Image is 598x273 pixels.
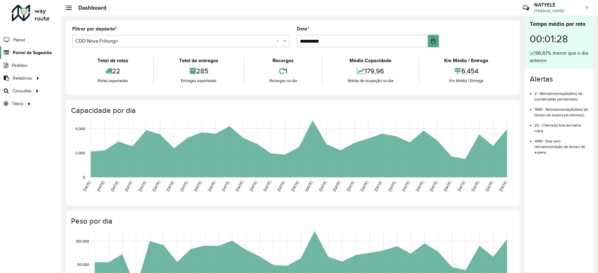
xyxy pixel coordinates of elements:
text: [DATE] [457,180,466,192]
text: 50,000 [77,262,89,266]
text: [DATE] [276,180,285,192]
text: 4,000 [75,127,85,131]
div: Média Capacidade [324,57,417,64]
text: [DATE] [471,180,480,192]
text: [DATE] [290,180,299,192]
span: Painel de Sugestão [13,49,52,56]
text: [DATE] [429,180,438,192]
text: [DATE] [387,180,396,192]
h4: Alertas [530,75,588,84]
h2: Dashboard [72,4,107,11]
div: Recargas no dia [246,78,320,84]
div: 66,67% menor que o dia anterior [530,49,588,64]
h3: NATYELE [534,2,581,8]
span: Clear all [276,37,282,45]
div: Km Médio / Entrega [421,57,512,64]
div: Km Médio / Entrega [421,78,512,84]
text: [DATE] [193,180,202,192]
text: [DATE] [484,180,493,192]
div: Total de entregas [155,57,242,64]
text: 100,000 [76,239,89,243]
text: [DATE] [401,180,410,192]
text: [DATE] [443,180,452,192]
h4: Capacidade por dia [71,106,514,115]
span: [PERSON_NAME] [534,8,581,14]
a: Contato Rápido [519,1,533,15]
div: Total de rotas [74,57,152,64]
text: [DATE] [82,180,91,192]
div: 285 [155,64,242,78]
text: [DATE] [165,180,174,192]
text: [DATE] [318,180,327,192]
text: [DATE] [346,180,355,192]
span: Pedidos [12,62,27,69]
text: [DATE] [263,180,272,192]
text: [DATE] [138,180,147,192]
text: [DATE] [110,180,119,192]
text: [DATE] [179,180,188,192]
li: 1490 - Dias sem retroalimentação de tempo de espera [534,134,588,155]
label: Data [297,25,309,33]
text: [DATE] [360,180,369,192]
div: 6,454 [421,64,512,78]
text: [DATE] [96,180,105,192]
div: 1 [246,64,320,78]
text: [DATE] [304,180,313,192]
span: Tático [12,100,23,107]
span: Consultas [12,88,31,94]
div: Média de ocupação no dia [324,78,417,84]
li: 23 - Cliente(s) fora da malha viária [534,118,588,134]
text: [DATE] [235,180,244,192]
span: Painel [13,37,25,43]
div: Tempo médio por rota [530,20,588,28]
text: [DATE] [207,180,216,192]
div: 179,96 [324,64,417,78]
text: [DATE] [221,180,230,192]
label: Filtrar por depósito [72,25,117,33]
text: [DATE] [332,180,341,192]
div: 00:01:28 [530,28,588,49]
text: [DATE] [152,180,161,192]
text: [DATE] [249,180,258,192]
text: [DATE] [498,180,507,192]
div: Rotas exportadas [74,78,152,84]
text: 2,000 [75,151,85,155]
li: 2 - Retroalimentação(ões) de coordenadas pendente(s) [534,86,588,102]
div: Entregas exportadas [155,78,242,84]
text: [DATE] [124,180,133,192]
li: 1965 - Retroalimentação(ões) de tempo de espera pendente(s) [534,102,588,118]
h4: Peso por dia [71,217,514,226]
button: Choose Date [428,35,439,47]
text: [DATE] [373,180,382,192]
text: 0 [83,175,85,179]
div: Recargas [246,57,320,64]
text: [DATE] [415,180,424,192]
span: Relatórios [13,75,32,81]
div: 22 [74,64,152,78]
